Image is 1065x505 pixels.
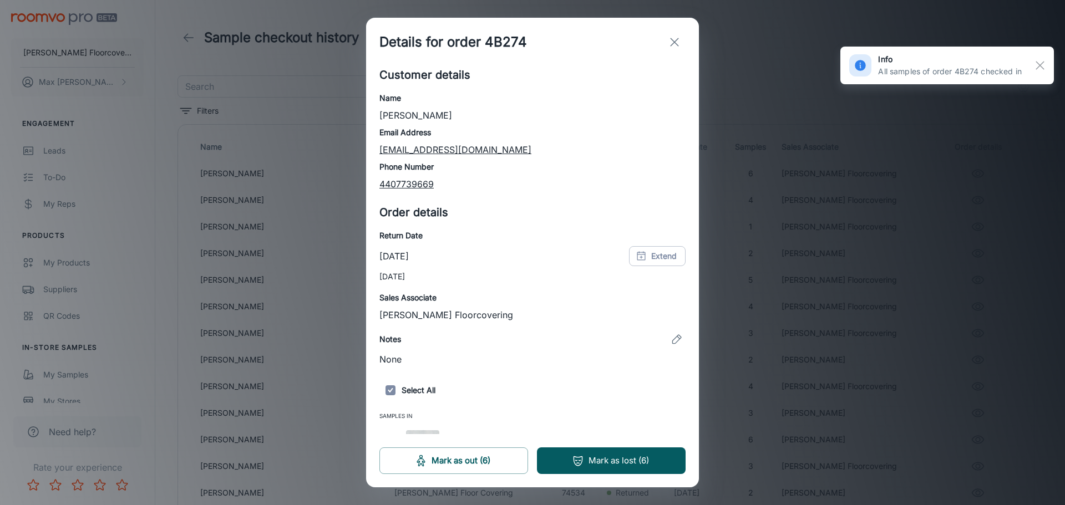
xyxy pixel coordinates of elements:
[379,249,409,263] p: [DATE]
[379,92,686,104] h6: Name
[379,67,686,83] h5: Customer details
[878,65,1022,78] p: All samples of order 4B274 checked in
[379,32,527,52] h1: Details for order 4B274
[379,447,528,474] button: Mark as out (6)
[379,109,686,122] p: [PERSON_NAME]
[379,229,686,242] h6: Return Date
[379,410,686,426] span: Samples In
[379,353,686,366] p: None
[379,144,531,155] a: [EMAIL_ADDRESS][DOMAIN_NAME]
[379,379,686,401] h6: Select All
[379,333,401,345] h6: Notes
[663,31,686,53] button: exit
[379,204,686,221] h5: Order details
[537,447,686,474] button: Mark as lost (6)
[379,271,686,283] p: [DATE]
[629,246,686,266] button: Extend
[379,178,434,190] a: 4407739669
[406,430,439,463] img: CT PLUS TILE
[379,126,686,139] h6: Email Address
[379,308,686,322] p: [PERSON_NAME] Floorcovering
[379,161,686,173] h6: Phone Number
[379,292,686,304] h6: Sales Associate
[878,53,1022,65] h6: info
